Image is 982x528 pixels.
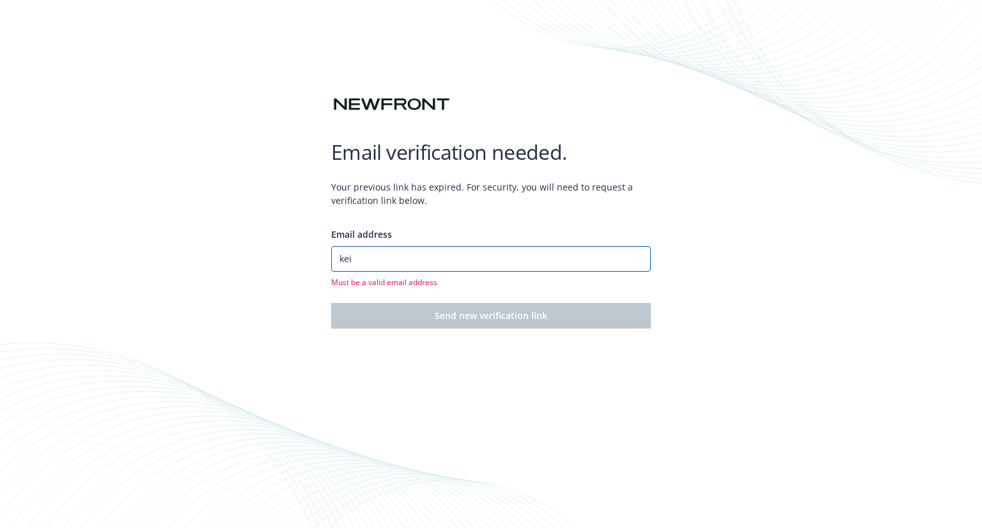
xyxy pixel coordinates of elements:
[331,277,651,288] span: Must be a valid email address
[331,246,651,272] input: Enter your email
[435,309,547,322] span: Send new verification link
[331,170,651,217] span: Your previous link has expired. For security, you will need to request a verification link below.
[331,228,392,240] span: Email address
[331,303,651,329] button: Send new verification link
[331,93,452,116] img: Newfront logo
[331,139,651,165] h1: Email verification needed.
